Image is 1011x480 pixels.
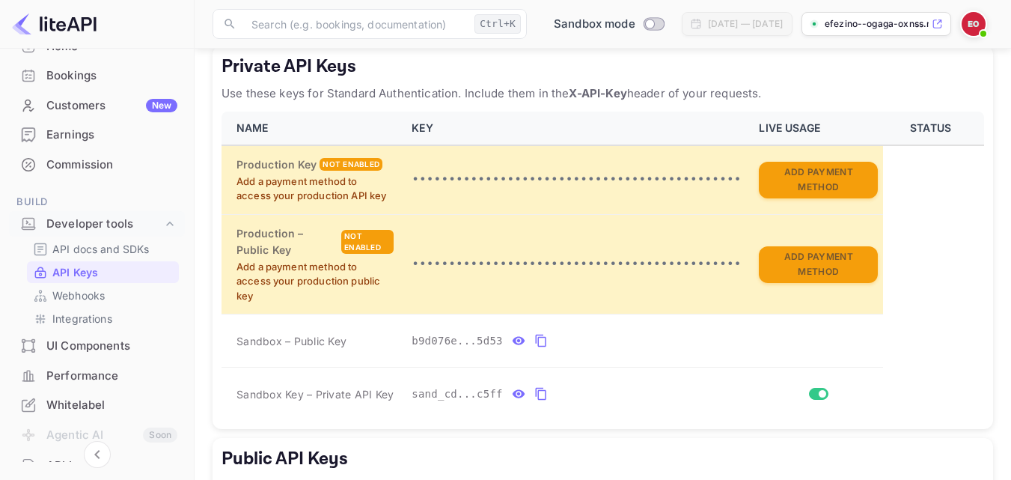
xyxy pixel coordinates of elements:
th: KEY [403,112,750,145]
a: Bookings [9,61,185,89]
img: LiteAPI logo [12,12,97,36]
th: LIVE USAGE [750,112,883,145]
p: Integrations [52,311,112,326]
div: Developer tools [9,211,185,237]
div: UI Components [46,338,177,355]
div: Earnings [9,121,185,150]
a: API docs and SDKs [33,241,173,257]
p: Use these keys for Standard Authentication. Include them in the header of your requests. [222,85,984,103]
div: Whitelabel [9,391,185,420]
img: Efezino Ogaga [962,12,986,36]
div: Commission [46,157,177,174]
div: Customers [46,97,177,115]
div: Whitelabel [46,397,177,414]
div: Earnings [46,127,177,144]
a: Add Payment Method [759,172,878,185]
div: [DATE] — [DATE] [708,17,783,31]
span: Sandbox – Public Key [236,333,346,349]
span: b9d076e...5d53 [412,333,503,349]
input: Search (e.g. bookings, documentation) [242,9,468,39]
div: New [146,99,177,112]
a: CustomersNew [9,91,185,119]
h5: Public API Keys [222,447,984,471]
div: Ctrl+K [474,14,521,34]
span: Build [9,194,185,210]
a: Commission [9,151,185,178]
p: API Keys [52,264,98,280]
div: Bookings [46,67,177,85]
button: Add Payment Method [759,162,878,198]
a: Performance [9,362,185,389]
button: Collapse navigation [84,441,111,468]
div: Integrations [27,308,179,329]
p: Webhooks [52,288,105,303]
div: CustomersNew [9,91,185,121]
div: Webhooks [27,285,179,306]
a: UI Components [9,332,185,359]
div: Commission [9,151,185,180]
div: API Keys [27,261,179,283]
a: API Keys [33,264,173,280]
span: Sandbox Key – Private API Key [236,388,394,401]
div: API Logs [46,458,177,475]
div: Developer tools [46,216,162,233]
div: Performance [46,368,177,385]
div: Not enabled [320,158,382,171]
p: Add a payment method to access your production public key [236,260,394,304]
p: API docs and SDKs [52,241,150,257]
p: ••••••••••••••••••••••••••••••••••••••••••••• [412,171,741,189]
p: efezino--ogaga-oxnss.n... [825,17,929,31]
a: Earnings [9,121,185,148]
div: UI Components [9,332,185,361]
h6: Production Key [236,157,317,173]
span: sand_cd...c5ff [412,386,503,402]
a: Add Payment Method [759,257,878,270]
div: Not enabled [341,230,394,254]
a: Integrations [33,311,173,326]
th: NAME [222,112,403,145]
button: Add Payment Method [759,246,878,283]
strong: X-API-Key [569,86,626,100]
h6: Production – Public Key [236,225,338,258]
div: Bookings [9,61,185,91]
div: Performance [9,362,185,391]
div: Switch to Production mode [548,16,670,33]
span: Sandbox mode [554,16,635,33]
th: STATUS [883,112,984,145]
a: Home [9,32,185,60]
a: Whitelabel [9,391,185,419]
p: Add a payment method to access your production API key [236,174,394,204]
a: Webhooks [33,288,173,303]
p: ••••••••••••••••••••••••••••••••••••••••••••• [412,255,741,273]
div: API docs and SDKs [27,238,179,260]
table: private api keys table [222,112,984,420]
h5: Private API Keys [222,55,984,79]
a: API Logs [9,452,185,479]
